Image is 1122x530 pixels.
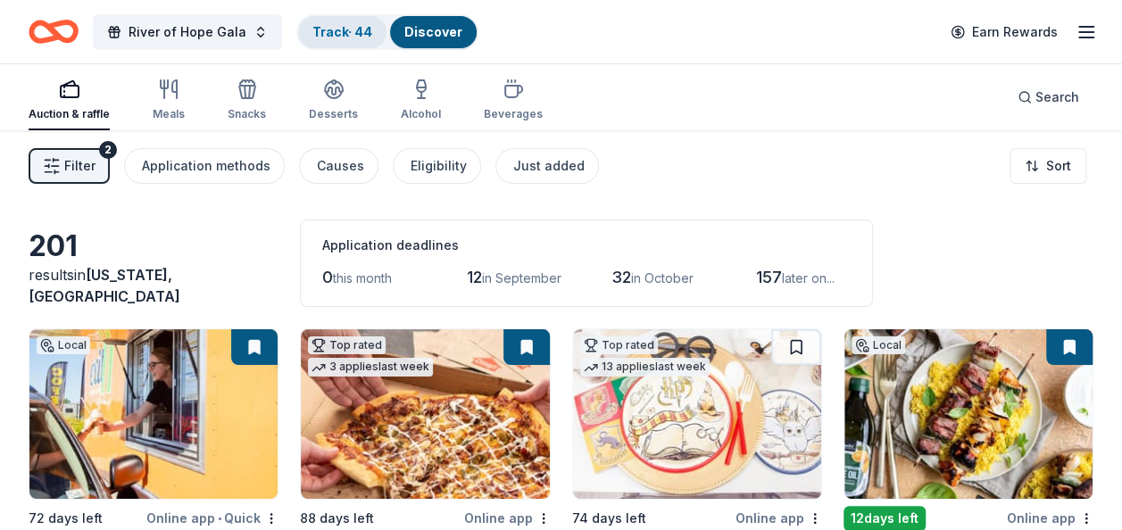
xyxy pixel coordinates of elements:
[322,268,333,286] span: 0
[37,336,90,354] div: Local
[401,107,441,121] div: Alcohol
[580,358,710,377] div: 13 applies last week
[29,228,278,264] div: 201
[404,24,462,39] a: Discover
[482,270,561,286] span: in September
[467,268,482,286] span: 12
[129,21,246,43] span: River of Hope Gala
[299,148,378,184] button: Causes
[782,270,835,286] span: later on...
[146,507,278,529] div: Online app Quick
[1007,507,1093,529] div: Online app
[296,14,478,50] button: Track· 44Discover
[29,148,110,184] button: Filter2
[124,148,285,184] button: Application methods
[29,508,103,529] div: 72 days left
[142,155,270,177] div: Application methods
[29,11,79,53] a: Home
[322,235,851,256] div: Application deadlines
[300,508,374,529] div: 88 days left
[852,336,905,354] div: Local
[464,507,551,529] div: Online app
[312,24,372,39] a: Track· 44
[99,141,117,159] div: 2
[93,14,282,50] button: River of Hope Gala
[580,336,658,354] div: Top rated
[411,155,467,177] div: Eligibility
[484,71,543,130] button: Beverages
[309,107,358,121] div: Desserts
[573,329,821,499] img: Image for Oriental Trading
[29,266,180,305] span: [US_STATE], [GEOGRAPHIC_DATA]
[940,16,1068,48] a: Earn Rewards
[29,266,180,305] span: in
[29,71,110,130] button: Auction & raffle
[1003,79,1093,115] button: Search
[301,329,549,499] img: Image for Casey's
[756,268,782,286] span: 157
[228,107,266,121] div: Snacks
[611,268,631,286] span: 32
[308,358,433,377] div: 3 applies last week
[1035,87,1079,108] span: Search
[513,155,585,177] div: Just added
[844,329,1093,499] img: Image for Dierbergs
[64,155,96,177] span: Filter
[401,71,441,130] button: Alcohol
[153,107,185,121] div: Meals
[572,508,646,529] div: 74 days left
[309,71,358,130] button: Desserts
[317,155,364,177] div: Causes
[228,71,266,130] button: Snacks
[308,336,386,354] div: Top rated
[393,148,481,184] button: Eligibility
[153,71,185,130] button: Meals
[29,329,278,499] img: Image for Exit 11 Coffee
[484,107,543,121] div: Beverages
[736,507,822,529] div: Online app
[631,270,694,286] span: in October
[495,148,599,184] button: Just added
[1010,148,1086,184] button: Sort
[218,511,221,526] span: •
[29,107,110,121] div: Auction & raffle
[333,270,392,286] span: this month
[29,264,278,307] div: results
[1046,155,1071,177] span: Sort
